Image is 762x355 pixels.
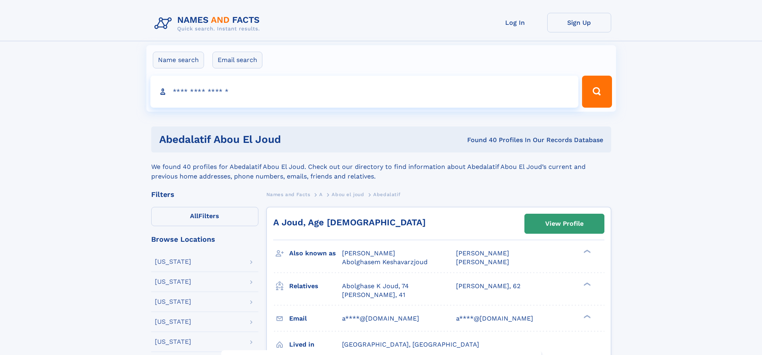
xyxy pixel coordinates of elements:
[151,236,258,243] div: Browse Locations
[190,212,198,220] span: All
[342,291,405,299] a: [PERSON_NAME], 41
[525,214,604,233] a: View Profile
[155,259,191,265] div: [US_STATE]
[151,13,266,34] img: Logo Names and Facts
[582,249,591,254] div: ❯
[319,192,323,197] span: A
[582,281,591,287] div: ❯
[266,189,310,199] a: Names and Facts
[153,52,204,68] label: Name search
[289,312,342,325] h3: Email
[155,339,191,345] div: [US_STATE]
[155,299,191,305] div: [US_STATE]
[342,341,479,348] span: [GEOGRAPHIC_DATA], [GEOGRAPHIC_DATA]
[456,258,509,266] span: [PERSON_NAME]
[374,136,603,144] div: Found 40 Profiles In Our Records Database
[150,76,579,108] input: search input
[332,189,364,199] a: Abou el joud
[373,192,400,197] span: Abedalatif
[456,249,509,257] span: [PERSON_NAME]
[483,13,547,32] a: Log In
[289,279,342,293] h3: Relatives
[151,152,611,181] div: We found 40 profiles for Abedalatif Abou El Joud. Check out our directory to find information abo...
[159,134,374,144] h1: Abedalatif Abou El Joud
[342,249,395,257] span: [PERSON_NAME]
[273,217,426,227] a: A Joud, Age [DEMOGRAPHIC_DATA]
[289,247,342,260] h3: Also known as
[319,189,323,199] a: A
[155,319,191,325] div: [US_STATE]
[547,13,611,32] a: Sign Up
[342,282,409,291] a: Abolghase K Joud, 74
[212,52,262,68] label: Email search
[545,215,584,233] div: View Profile
[155,279,191,285] div: [US_STATE]
[151,191,258,198] div: Filters
[456,282,520,291] a: [PERSON_NAME], 62
[582,76,612,108] button: Search Button
[582,314,591,319] div: ❯
[332,192,364,197] span: Abou el joud
[151,207,258,226] label: Filters
[342,258,428,266] span: Abolghasem Keshavarzjoud
[289,338,342,351] h3: Lived in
